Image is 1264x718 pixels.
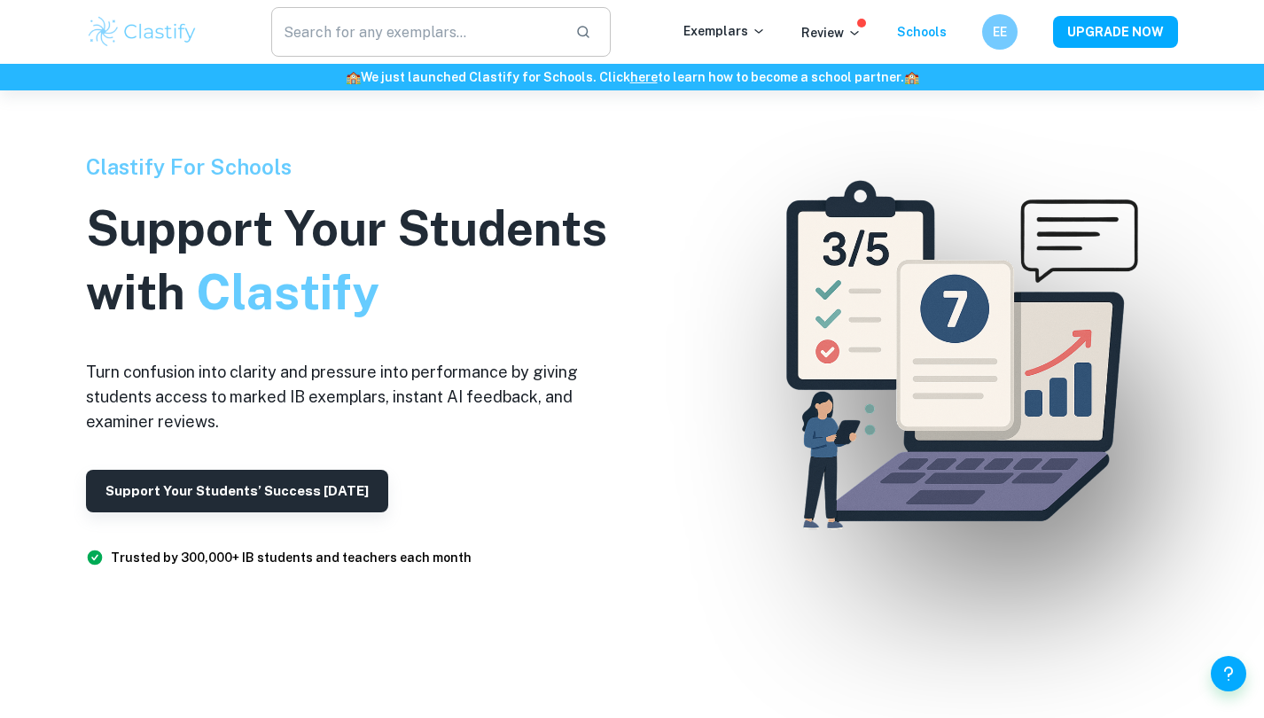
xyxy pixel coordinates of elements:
button: UPGRADE NOW [1053,16,1178,48]
p: Exemplars [683,21,766,41]
img: Clastify For Schools Hero [746,151,1163,567]
span: 🏫 [904,70,919,84]
input: Search for any exemplars... [271,7,561,57]
img: Clastify logo [86,14,199,50]
button: Support Your Students’ Success [DATE] [86,470,388,512]
button: Help and Feedback [1211,656,1246,691]
h6: Clastify For Schools [86,151,636,183]
button: EE [982,14,1018,50]
a: Schools [897,25,947,39]
h6: Trusted by 300,000+ IB students and teachers each month [111,548,472,567]
a: here [630,70,658,84]
p: Review [801,23,862,43]
span: 🏫 [346,70,361,84]
h6: Turn confusion into clarity and pressure into performance by giving students access to marked IB ... [86,360,636,434]
span: Clastify [196,264,378,320]
h1: Support Your Students with [86,197,636,324]
h6: EE [990,22,1010,42]
h6: We just launched Clastify for Schools. Click to learn how to become a school partner. [4,67,1260,87]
